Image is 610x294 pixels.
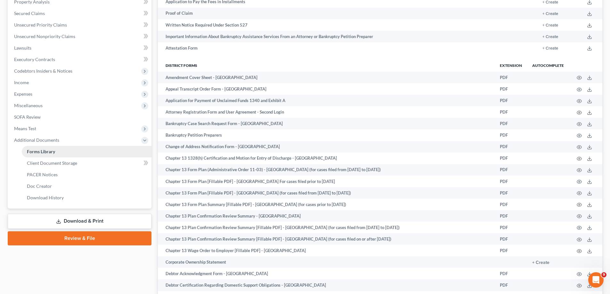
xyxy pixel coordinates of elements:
[14,137,59,143] span: Additional Documents
[14,11,45,16] span: Secured Claims
[495,95,527,106] td: PDF
[532,260,549,265] button: + Create
[14,80,29,85] span: Income
[158,164,495,176] td: Chapter 13 Form Plan (Administrative Order 11-03) - [GEOGRAPHIC_DATA] (for cases filed from [DATE...
[9,111,151,123] a: SOFA Review
[22,180,151,192] a: Doc Creator
[22,146,151,157] a: Forms Library
[27,195,64,200] span: Download History
[542,12,558,16] button: + Create
[158,118,495,129] td: Bankruptcy Case Search Request Form - [GEOGRAPHIC_DATA]
[542,23,558,28] button: + Create
[22,157,151,169] a: Client Document Storage
[495,164,527,176] td: PDF
[542,46,558,51] button: + Create
[158,153,495,164] td: Chapter 13 1328(h) Certification and Motion for Entry of Discharge - [GEOGRAPHIC_DATA]
[158,256,495,268] td: Corporate Ownership Statement
[158,129,495,141] td: Bankruptcy Petition Preparers
[158,245,495,256] td: Chapter 13 Wage Order to Employer [Fillable PDF] - [GEOGRAPHIC_DATA]
[601,272,606,277] span: 9
[158,199,495,210] td: Chapter 13 Form Plan Summary [Fillable PDF] - [GEOGRAPHIC_DATA] (for cases prior to [DATE])
[158,187,495,199] td: Chapter 13 Form Plan [Fillable PDF] - [GEOGRAPHIC_DATA] (for cases filed from [DATE] to [DATE])
[9,31,151,42] a: Unsecured Nonpriority Claims
[495,106,527,118] td: PDF
[158,31,505,42] td: Important Information About Bankruptcy Assistance Services From an Attorney or Bankruptcy Petitio...
[27,183,52,189] span: Doc Creator
[495,129,527,141] td: PDF
[8,231,151,245] a: Review & File
[495,233,527,245] td: PDF
[14,114,41,120] span: SOFA Review
[158,279,495,291] td: Debtor Certification Regarding Domestic Support Obligations - [GEOGRAPHIC_DATA]
[14,34,75,39] span: Unsecured Nonpriority Claims
[27,172,58,177] span: PACER Notices
[8,214,151,229] a: Download & Print
[495,187,527,199] td: PDF
[542,0,558,4] button: + Create
[14,45,31,51] span: Lawsuits
[27,149,55,154] span: Forms Library
[9,54,151,65] a: Executory Contracts
[22,169,151,180] a: PACER Notices
[158,176,495,187] td: Chapter 13 Form Plan [Fillable PDF] - [GEOGRAPHIC_DATA] For cases filed prior to [DATE]
[158,19,505,31] td: Written Notice Required Under Section 527
[158,8,505,19] td: Proof of Claim
[9,42,151,54] a: Lawsuits
[495,153,527,164] td: PDF
[527,59,569,72] th: Autocomplete
[495,141,527,153] td: PDF
[14,22,67,28] span: Unsecured Priority Claims
[158,59,495,72] th: District forms
[158,233,495,245] td: Chapter 13 Plan Confirmation Review Summary [Fillable PDF] - [GEOGRAPHIC_DATA] (for cases filed o...
[158,210,495,222] td: Chapter 13 Plan Confirmation Review Summary - [GEOGRAPHIC_DATA]
[588,272,604,288] iframe: Intercom live chat
[158,268,495,279] td: Debtor Acknowledgment Form - [GEOGRAPHIC_DATA]
[14,57,55,62] span: Executory Contracts
[495,210,527,222] td: PDF
[495,59,527,72] th: Extension
[158,72,495,83] td: Amendment Cover Sheet - [GEOGRAPHIC_DATA]
[158,42,505,54] td: Attestation Form
[9,19,151,31] a: Unsecured Priority Claims
[495,176,527,187] td: PDF
[495,222,527,233] td: PDF
[495,199,527,210] td: PDF
[495,83,527,95] td: PDF
[158,222,495,233] td: Chapter 13 Plan Confirmation Review Summary [Fillable PDF] - [GEOGRAPHIC_DATA] (for cases filed f...
[14,68,72,74] span: Codebtors Insiders & Notices
[9,8,151,19] a: Secured Claims
[158,83,495,95] td: Appeal Transcript Order Form - [GEOGRAPHIC_DATA]
[22,192,151,203] a: Download History
[14,126,36,131] span: Means Test
[495,279,527,291] td: PDF
[158,141,495,153] td: Change of Address Notification Form - [GEOGRAPHIC_DATA]
[495,118,527,129] td: PDF
[542,35,558,39] button: + Create
[158,106,495,118] td: Attorney Registration Form and User Agreement - Second Login
[14,91,32,97] span: Expenses
[27,160,77,166] span: Client Document Storage
[14,103,43,108] span: Miscellaneous
[495,245,527,256] td: PDF
[495,72,527,83] td: PDF
[495,268,527,279] td: PDF
[158,95,495,106] td: Application for Payment of Unclaimed Funds 1340 and Exhibit A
